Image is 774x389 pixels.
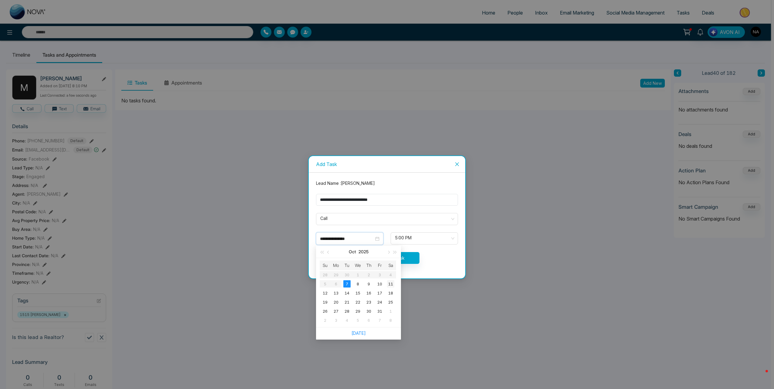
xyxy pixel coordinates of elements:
td: 2025-11-08 [385,316,396,325]
td: 2025-10-17 [374,288,385,298]
a: [DATE] [352,331,366,336]
div: 26 [321,308,329,315]
th: Su [320,261,331,270]
th: Sa [385,261,396,270]
td: 2025-10-27 [331,307,342,316]
td: 2025-10-14 [342,288,352,298]
div: 22 [354,298,362,306]
td: 2025-10-19 [320,298,331,307]
td: 2025-11-03 [331,316,342,325]
div: 24 [376,298,383,306]
td: 2025-11-06 [363,316,374,325]
div: 23 [365,298,372,306]
div: 2 [321,317,329,324]
span: close [455,162,459,167]
td: 2025-11-07 [374,316,385,325]
td: 2025-11-01 [385,307,396,316]
div: 20 [332,298,340,306]
span: 5:00 PM [395,233,454,244]
td: 2025-10-20 [331,298,342,307]
th: Th [363,261,374,270]
td: 2025-11-02 [320,316,331,325]
div: 16 [365,289,372,297]
td: 2025-10-15 [352,288,363,298]
div: 12 [321,289,329,297]
td: 2025-11-04 [342,316,352,325]
td: 2025-10-16 [363,288,374,298]
div: 18 [387,289,394,297]
span: Call [320,214,454,224]
div: 7 [376,317,383,324]
div: 14 [343,289,351,297]
div: 30 [365,308,372,315]
div: 29 [354,308,362,315]
th: We [352,261,363,270]
div: 27 [332,308,340,315]
td: 2025-10-31 [374,307,385,316]
div: 31 [376,308,383,315]
div: 13 [332,289,340,297]
td: 2025-10-09 [363,279,374,288]
div: 8 [354,280,362,288]
td: 2025-10-13 [331,288,342,298]
div: 5 [354,317,362,324]
iframe: Intercom live chat [753,368,768,383]
div: 21 [343,298,351,306]
td: 2025-10-24 [374,298,385,307]
div: 7 [343,280,351,288]
div: 25 [387,298,394,306]
div: Add Task [316,161,458,168]
td: 2025-10-11 [385,279,396,288]
div: Lead Name : [PERSON_NAME] [312,180,462,187]
div: 28 [343,308,351,315]
div: 8 [387,317,394,324]
button: Oct [349,246,356,258]
td: 2025-10-23 [363,298,374,307]
th: Tu [342,261,352,270]
th: Mo [331,261,342,270]
td: 2025-10-22 [352,298,363,307]
td: 2025-10-28 [342,307,352,316]
div: 10 [376,280,383,288]
td: 2025-10-29 [352,307,363,316]
div: 17 [376,289,383,297]
div: 19 [321,298,329,306]
div: 6 [365,317,372,324]
div: 9 [365,280,372,288]
div: 11 [387,280,394,288]
td: 2025-10-18 [385,288,396,298]
td: 2025-10-30 [363,307,374,316]
div: 1 [387,308,394,315]
td: 2025-10-21 [342,298,352,307]
td: 2025-10-25 [385,298,396,307]
td: 2025-10-12 [320,288,331,298]
div: 15 [354,289,362,297]
td: 2025-10-10 [374,279,385,288]
th: Fr [374,261,385,270]
button: 2025 [358,246,368,258]
div: 4 [343,317,351,324]
td: 2025-10-26 [320,307,331,316]
td: 2025-10-07 [342,279,352,288]
button: Close [449,156,465,172]
td: 2025-11-05 [352,316,363,325]
div: 3 [332,317,340,324]
td: 2025-10-08 [352,279,363,288]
